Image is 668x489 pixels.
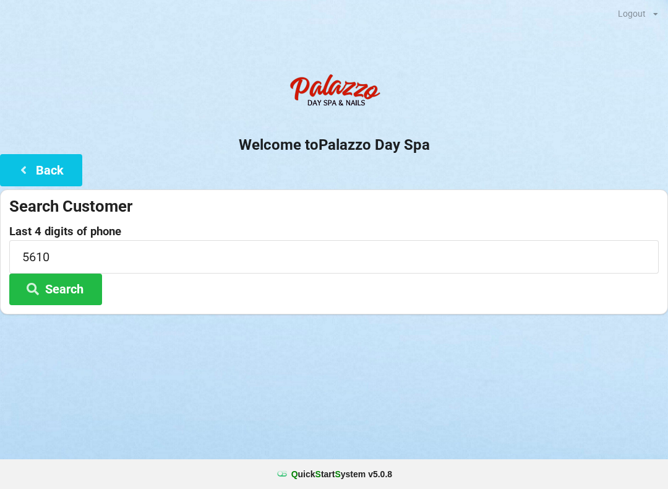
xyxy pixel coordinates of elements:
div: Search Customer [9,196,659,217]
button: Search [9,274,102,305]
span: S [335,469,340,479]
img: PalazzoDaySpaNails-Logo.png [285,67,383,117]
b: uick tart ystem v 5.0.8 [291,468,392,480]
div: Logout [618,9,646,18]
span: Q [291,469,298,479]
span: S [315,469,321,479]
img: favicon.ico [276,468,288,480]
label: Last 4 digits of phone [9,225,659,238]
input: 0000 [9,240,659,273]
